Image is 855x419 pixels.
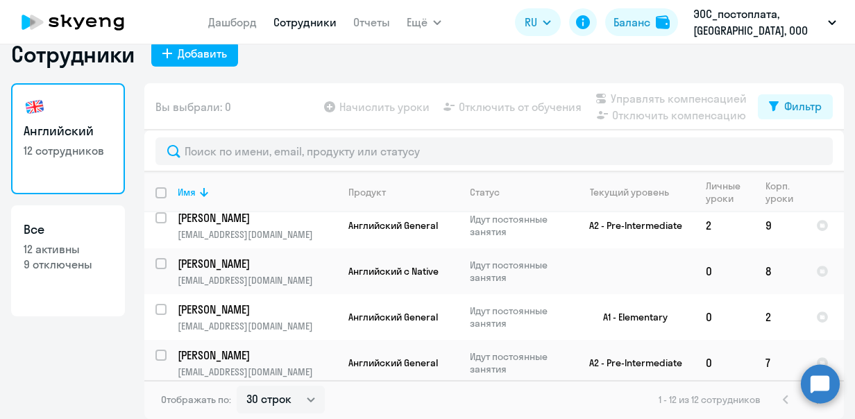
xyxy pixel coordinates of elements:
td: A2 - Pre-Intermediate [566,203,695,248]
p: [PERSON_NAME] [178,256,335,271]
p: [EMAIL_ADDRESS][DOMAIN_NAME] [178,274,337,287]
a: Все12 активны9 отключены [11,205,125,316]
td: 0 [695,294,754,340]
span: Английский с Native [348,265,439,277]
td: 0 [695,248,754,294]
td: A2 - Pre-Intermediate [566,340,695,386]
p: Идут постоянные занятия [470,350,565,375]
p: ЭОС_постоплата, [GEOGRAPHIC_DATA], ООО [693,6,822,39]
div: Продукт [348,186,386,198]
a: [PERSON_NAME] [178,210,337,225]
a: [PERSON_NAME] [178,348,337,363]
span: 1 - 12 из 12 сотрудников [659,393,761,406]
p: [PERSON_NAME] [178,210,335,225]
td: 8 [754,248,805,294]
button: Фильтр [758,94,833,119]
img: english [24,96,46,118]
span: Английский General [348,357,438,369]
a: Отчеты [353,15,390,29]
h1: Сотрудники [11,40,135,68]
button: Добавить [151,42,238,67]
button: ЭОС_постоплата, [GEOGRAPHIC_DATA], ООО [686,6,843,39]
img: balance [656,15,670,29]
button: Балансbalance [605,8,678,36]
div: Имя [178,186,337,198]
p: Идут постоянные занятия [470,305,565,330]
p: [EMAIL_ADDRESS][DOMAIN_NAME] [178,320,337,332]
div: Фильтр [784,98,822,114]
button: RU [515,8,561,36]
div: Имя [178,186,196,198]
input: Поиск по имени, email, продукту или статусу [155,137,833,165]
p: Идут постоянные занятия [470,213,565,238]
p: [EMAIL_ADDRESS][DOMAIN_NAME] [178,366,337,378]
a: [PERSON_NAME] [178,302,337,317]
div: Текущий уровень [590,186,669,198]
div: Текущий уровень [577,186,694,198]
td: 2 [754,294,805,340]
td: 9 [754,203,805,248]
p: [PERSON_NAME] [178,302,335,317]
div: Статус [470,186,565,198]
a: Сотрудники [273,15,337,29]
div: Корп. уроки [765,180,804,205]
span: Английский General [348,311,438,323]
p: Идут постоянные занятия [470,259,565,284]
p: 12 активны [24,241,112,257]
div: Личные уроки [706,180,745,205]
a: Английский12 сотрудников [11,83,125,194]
div: Личные уроки [706,180,754,205]
a: [PERSON_NAME] [178,256,337,271]
div: Статус [470,186,500,198]
span: RU [525,14,537,31]
div: Добавить [178,45,227,62]
div: Корп. уроки [765,180,795,205]
span: Ещё [407,14,427,31]
h3: Английский [24,122,112,140]
p: 9 отключены [24,257,112,272]
button: Ещё [407,8,441,36]
td: 7 [754,340,805,386]
a: Дашборд [208,15,257,29]
div: Баланс [613,14,650,31]
p: 12 сотрудников [24,143,112,158]
td: 0 [695,340,754,386]
div: Продукт [348,186,458,198]
span: Вы выбрали: 0 [155,99,231,115]
td: 2 [695,203,754,248]
h3: Все [24,221,112,239]
p: [PERSON_NAME] [178,348,335,363]
td: A1 - Elementary [566,294,695,340]
span: Английский General [348,219,438,232]
p: [EMAIL_ADDRESS][DOMAIN_NAME] [178,228,337,241]
span: Отображать по: [161,393,231,406]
